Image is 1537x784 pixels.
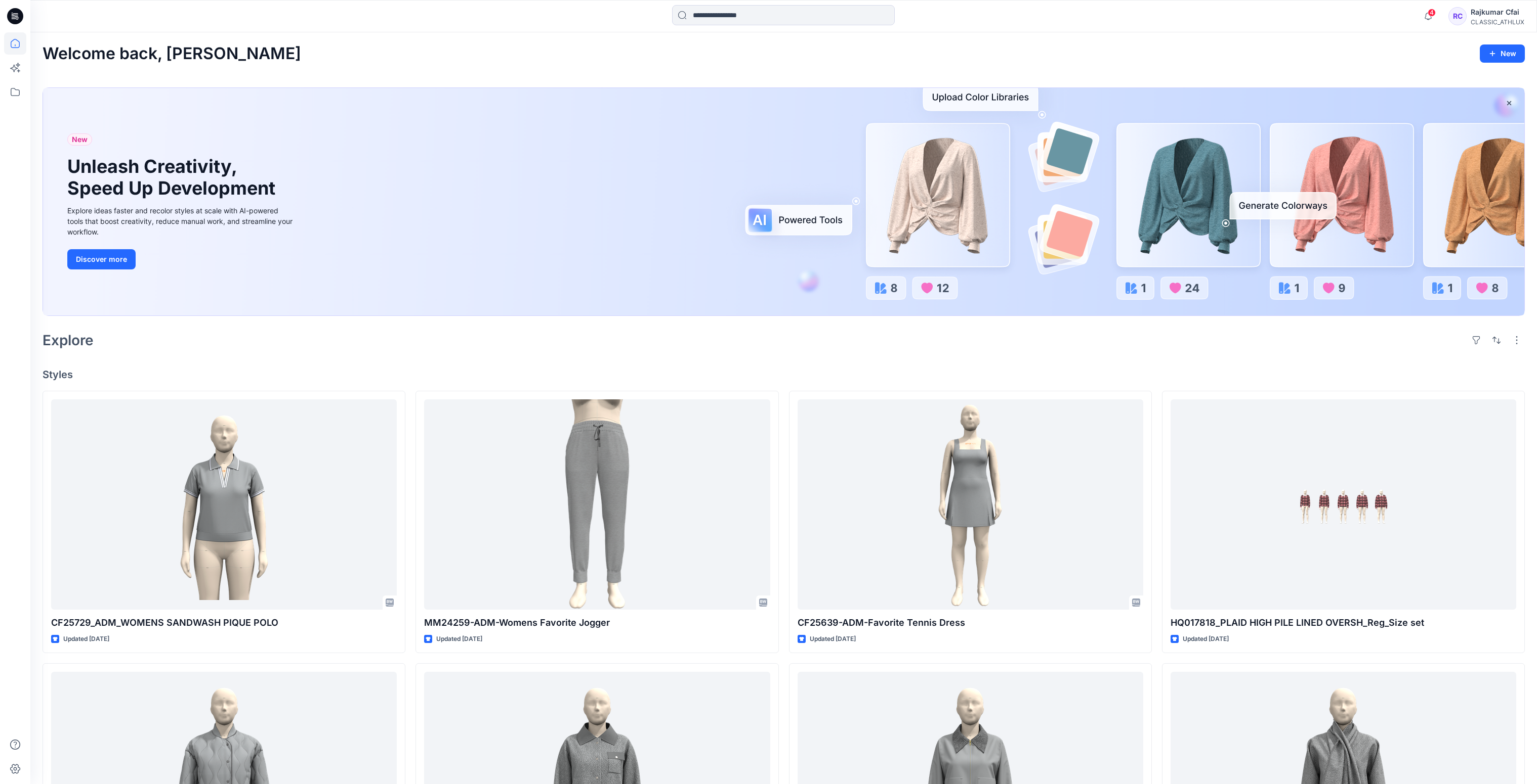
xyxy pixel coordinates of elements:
a: CF25729_ADM_WOMENS SANDWASH PIQUE POLO [51,399,397,610]
h2: Explore [43,332,94,348]
span: 4 [1428,9,1436,17]
p: Updated [DATE] [810,634,856,644]
a: MM24259-ADM-Womens Favorite Jogger [424,399,770,610]
h2: Welcome back, [PERSON_NAME] [43,44,301,63]
button: Discover more [67,249,136,269]
span: New [72,133,88,146]
p: HQ017818_PLAID HIGH PILE LINED OVERSH_Reg_Size set [1171,616,1516,630]
button: New [1480,44,1525,63]
p: Updated [DATE] [63,634,109,644]
div: Rajkumar Cfai [1471,6,1524,18]
p: MM24259-ADM-Womens Favorite Jogger [424,616,770,630]
p: CF25729_ADM_WOMENS SANDWASH PIQUE POLO [51,616,397,630]
a: Discover more [67,249,295,269]
h4: Styles [43,368,1525,381]
p: CF25639-ADM-Favorite Tennis Dress [798,616,1143,630]
p: Updated [DATE] [1183,634,1229,644]
div: CLASSIC_ATHLUX [1471,18,1524,26]
a: CF25639-ADM-Favorite Tennis Dress [798,399,1143,610]
div: RC [1448,7,1467,25]
h1: Unleash Creativity, Speed Up Development [67,156,280,199]
p: Updated [DATE] [436,634,482,644]
a: HQ017818_PLAID HIGH PILE LINED OVERSH_Reg_Size set [1171,399,1516,610]
div: Explore ideas faster and recolor styles at scale with AI-powered tools that boost creativity, red... [67,205,295,237]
